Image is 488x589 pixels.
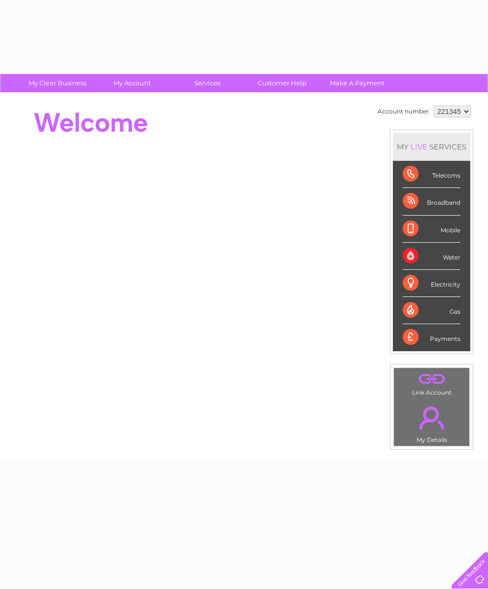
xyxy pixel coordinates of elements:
[316,74,398,92] a: Make A Payment
[403,188,460,215] div: Broadband
[403,270,460,297] div: Electricity
[403,324,460,351] div: Payments
[403,161,460,188] div: Telecoms
[92,74,173,92] a: My Account
[17,74,98,92] a: My Clear Business
[375,103,431,120] td: Account number
[403,297,460,324] div: Gas
[409,142,429,151] div: LIVE
[393,398,470,446] td: My Details
[396,370,467,388] a: .
[167,74,248,92] a: Services
[393,133,470,161] div: MY SERVICES
[403,243,460,270] div: Water
[242,74,323,92] a: Customer Help
[403,216,460,243] div: Mobile
[396,401,467,435] a: .
[393,368,470,399] td: Link Account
